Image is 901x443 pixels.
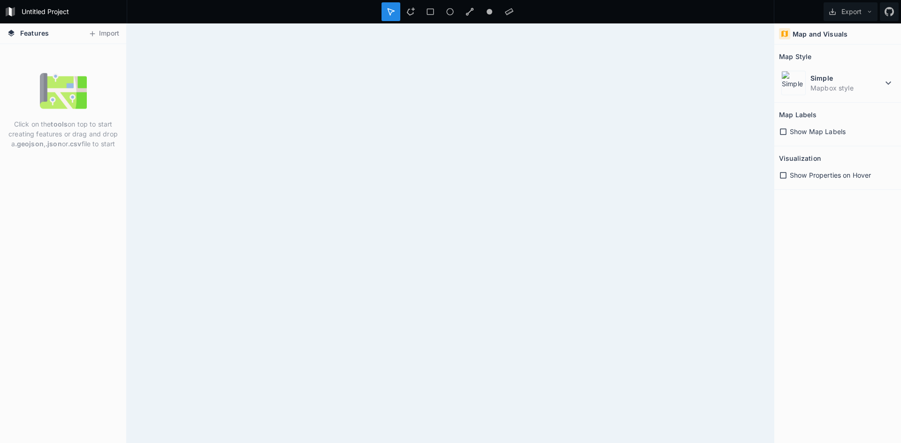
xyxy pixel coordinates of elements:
button: Export [824,2,878,21]
span: Features [20,28,49,38]
h4: Map and Visuals [793,29,848,39]
dd: Mapbox style [810,83,883,93]
img: empty [40,68,87,114]
strong: .csv [68,140,82,148]
dt: Simple [810,73,883,83]
strong: .geojson [15,140,44,148]
button: Import [84,26,124,41]
strong: tools [51,120,68,128]
p: Click on the on top to start creating features or drag and drop a , or file to start [7,119,119,149]
span: Show Map Labels [790,127,846,136]
span: Show Properties on Hover [790,170,871,180]
h2: Map Style [779,49,811,64]
h2: Map Labels [779,107,817,122]
img: Simple [781,71,806,95]
h2: Visualization [779,151,821,165]
strong: .json [46,140,62,148]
